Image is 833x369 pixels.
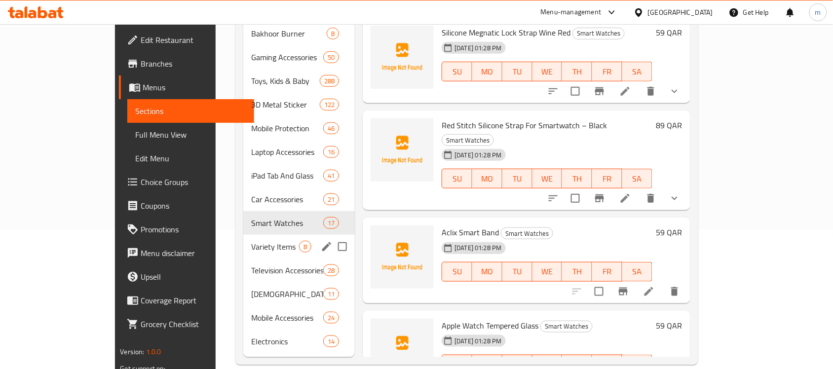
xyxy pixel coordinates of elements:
[442,262,472,282] button: SU
[324,124,339,133] span: 46
[622,262,652,282] button: SA
[300,242,311,252] span: 8
[656,319,682,332] h6: 59 QAR
[619,192,631,204] a: Edit menu item
[506,65,529,79] span: TU
[622,169,652,188] button: SA
[243,164,355,187] div: iPad Tab And Glass41
[141,223,246,235] span: Promotions
[251,146,323,158] span: Laptop Accessories
[127,147,254,170] a: Edit Menu
[596,264,618,279] span: FR
[243,187,355,211] div: Car Accessories21
[324,219,339,228] span: 17
[119,170,254,194] a: Choice Groups
[446,172,468,186] span: SU
[324,195,339,204] span: 21
[588,186,611,210] button: Branch-specific-item
[565,81,586,102] span: Select to update
[589,281,609,302] span: Select to update
[243,282,355,306] div: [DEMOGRAPHIC_DATA] Speaker11
[243,140,355,164] div: Laptop Accessories16
[324,266,339,275] span: 28
[251,28,327,39] span: Bakhoor Burner
[656,225,682,239] h6: 59 QAR
[573,28,624,39] span: Smart Watches
[541,6,602,18] div: Menu-management
[251,241,299,253] span: Variety Items
[141,200,246,212] span: Coupons
[251,312,323,324] span: Mobile Accessories
[566,172,588,186] span: TH
[596,65,618,79] span: FR
[141,271,246,283] span: Upsell
[141,247,246,259] span: Menu disclaimer
[442,25,570,40] span: Silicone Megnatic Lock Strap Wine Red
[141,176,246,188] span: Choice Groups
[592,169,622,188] button: FR
[476,172,498,186] span: MO
[323,217,339,229] div: items
[251,122,323,134] span: Mobile Protection
[619,85,631,97] a: Edit menu item
[626,264,648,279] span: SA
[119,28,254,52] a: Edit Restaurant
[639,186,663,210] button: delete
[663,280,686,303] button: delete
[451,243,505,253] span: [DATE] 01:28 PM
[119,265,254,289] a: Upsell
[562,62,592,81] button: TH
[323,264,339,276] div: items
[592,62,622,81] button: FR
[669,192,681,204] svg: Show Choices
[251,99,320,111] div: 3D Metal Sticker
[243,306,355,330] div: Mobile Accessories24
[442,62,472,81] button: SU
[324,171,339,181] span: 41
[442,225,499,240] span: Aclix Smart Band
[371,26,434,89] img: Silicone Megnatic Lock Strap Wine Red
[815,7,821,18] span: m
[639,79,663,103] button: delete
[143,81,246,93] span: Menus
[251,288,323,300] span: [DEMOGRAPHIC_DATA] Speaker
[501,228,553,239] span: Smart Watches
[135,152,246,164] span: Edit Menu
[442,135,493,146] span: Smart Watches
[119,289,254,312] a: Coverage Report
[536,65,559,79] span: WE
[251,51,323,63] span: Gaming Accessories
[324,313,339,323] span: 24
[506,264,529,279] span: TU
[324,337,339,346] span: 14
[541,79,565,103] button: sort-choices
[541,186,565,210] button: sort-choices
[536,172,559,186] span: WE
[536,264,559,279] span: WE
[327,29,339,38] span: 8
[141,318,246,330] span: Grocery Checklist
[141,34,246,46] span: Edit Restaurant
[648,7,713,18] div: [GEOGRAPHIC_DATA]
[251,264,323,276] span: Television Accessories
[572,28,625,39] div: Smart Watches
[251,75,320,87] span: Toys, Kids & Baby
[127,99,254,123] a: Sections
[320,76,339,86] span: 288
[472,62,502,81] button: MO
[243,18,355,357] nav: Menu sections
[324,148,339,157] span: 16
[135,105,246,117] span: Sections
[119,75,254,99] a: Menus
[243,258,355,282] div: Television Accessories28
[243,211,355,235] div: Smart Watches17
[472,262,502,282] button: MO
[451,43,505,53] span: [DATE] 01:28 PM
[472,169,502,188] button: MO
[119,241,254,265] a: Menu disclaimer
[588,79,611,103] button: Branch-specific-item
[566,65,588,79] span: TH
[476,264,498,279] span: MO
